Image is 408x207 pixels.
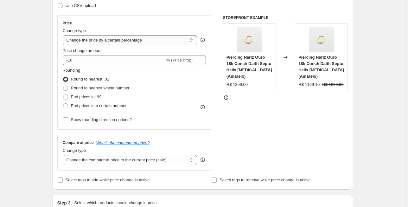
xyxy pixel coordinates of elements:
[63,55,165,65] input: -15
[298,81,320,88] div: R$ 1169.10
[96,140,150,145] button: What's the compare at price?
[220,178,311,182] span: Select tags to remove while price change is active
[223,15,348,20] h6: STOREFRONT EXAMPLE
[63,68,80,73] span: Rounding
[322,81,343,88] strike: R$ 1299.00
[63,148,86,153] span: Change type
[71,117,132,122] span: Show rounding direction options?
[71,94,102,99] span: End prices in .99
[74,200,156,206] p: Select which products should change in price
[63,21,72,26] h3: Price
[63,48,102,53] span: Price change amount
[200,157,206,163] div: help
[298,55,344,79] span: Piercing Nariz Ouro 18k Conch Daith Septo Helix [MEDICAL_DATA] (Amarelo)
[237,27,262,52] img: D_769438-MLB47830716443_102021-B_80x.jpg
[200,37,206,43] div: help
[309,27,334,52] img: D_769438-MLB47830716443_102021-B_80x.jpg
[66,178,150,182] span: Select tags to add while price change is active
[63,28,86,33] span: Change type
[57,200,72,206] h2: Step 3.
[166,58,193,62] span: % (Price drop)
[66,3,96,8] span: Use CSV upload
[226,55,272,79] span: Piercing Nariz Ouro 18k Conch Daith Septo Helix [MEDICAL_DATA] (Amarelo)
[71,86,130,90] span: Round to nearest whole number
[63,140,94,145] h3: Compare at price
[71,103,127,108] span: End prices in a certain number
[226,81,248,88] div: R$ 1299.00
[71,77,109,81] span: Round to nearest .01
